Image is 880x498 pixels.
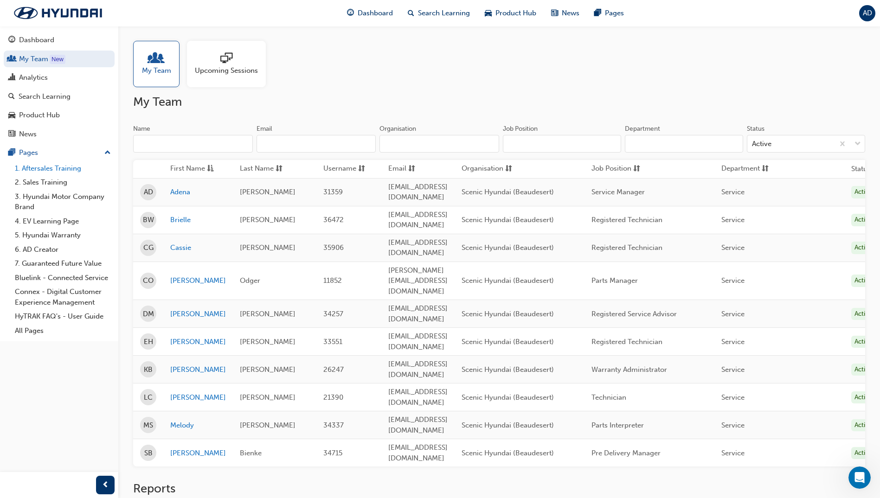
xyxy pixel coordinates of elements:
span: Service Manager [591,188,645,196]
div: Active [851,186,875,198]
div: News [19,129,37,140]
span: News [562,8,579,19]
span: 35906 [323,243,344,252]
div: Dashboard [19,35,54,45]
span: Dashboard [358,8,393,19]
div: Organisation [379,124,416,134]
button: First Nameasc-icon [170,163,221,175]
input: Name [133,135,253,153]
a: My Team [133,41,187,87]
span: Last Name [240,163,274,175]
div: Analytics [19,72,48,83]
span: prev-icon [102,479,109,491]
span: guage-icon [8,36,15,45]
span: news-icon [551,7,558,19]
span: Upcoming Sessions [195,65,258,76]
span: My Team [142,65,171,76]
span: pages-icon [594,7,601,19]
span: news-icon [8,130,15,139]
a: [PERSON_NAME] [170,364,226,375]
div: Name [133,124,150,134]
a: news-iconNews [544,4,587,23]
span: Registered Technician [591,243,662,252]
span: BW [143,215,154,225]
a: 5. Hyundai Warranty [11,228,115,243]
div: Active [752,139,771,149]
span: [EMAIL_ADDRESS][DOMAIN_NAME] [388,183,448,202]
span: 34257 [323,310,343,318]
span: sorting-icon [762,163,769,175]
div: Active [851,419,875,432]
span: [EMAIL_ADDRESS][DOMAIN_NAME] [388,304,448,323]
span: Email [388,163,406,175]
span: 26247 [323,365,344,374]
button: Last Namesorting-icon [240,163,291,175]
a: [PERSON_NAME] [170,392,226,403]
iframe: Intercom live chat [848,466,871,489]
span: up-icon [104,147,111,159]
span: Scenic Hyundai (Beaudesert) [462,216,554,224]
div: Email [257,124,272,134]
span: Service [721,188,745,196]
span: sorting-icon [505,163,512,175]
span: Service [721,276,745,285]
span: [PERSON_NAME] [240,393,295,402]
div: Active [851,308,875,320]
div: Active [851,364,875,376]
a: Dashboard [4,32,115,49]
a: guage-iconDashboard [340,4,400,23]
span: Parts Interpreter [591,421,644,429]
button: Pages [4,144,115,161]
span: 34337 [323,421,344,429]
h2: Reports [133,481,865,496]
button: Departmentsorting-icon [721,163,772,175]
input: Organisation [379,135,499,153]
input: Job Position [503,135,621,153]
span: Scenic Hyundai (Beaudesert) [462,393,554,402]
a: Trak [5,3,111,23]
span: car-icon [485,7,492,19]
div: Active [851,214,875,226]
a: Product Hub [4,107,115,124]
button: DashboardMy TeamAnalyticsSearch LearningProduct HubNews [4,30,115,144]
span: 36472 [323,216,344,224]
span: 34715 [323,449,342,457]
div: Pages [19,147,38,158]
a: pages-iconPages [587,4,631,23]
a: car-iconProduct Hub [477,4,544,23]
span: Service [721,310,745,318]
span: KB [144,364,153,375]
span: sessionType_ONLINE_URL-icon [220,52,232,65]
button: AD [859,5,875,21]
span: Product Hub [495,8,536,19]
input: Email [257,135,376,153]
span: AD [863,8,872,19]
span: Parts Manager [591,276,638,285]
a: Melody [170,420,226,431]
span: [PERSON_NAME] [240,188,295,196]
span: down-icon [854,138,861,150]
span: SB [144,448,153,459]
span: [EMAIL_ADDRESS][DOMAIN_NAME] [388,443,448,462]
span: Job Position [591,163,631,175]
span: Scenic Hyundai (Beaudesert) [462,338,554,346]
a: Cassie [170,243,226,253]
span: Service [721,216,745,224]
input: Department [625,135,743,153]
a: 1. Aftersales Training [11,161,115,176]
span: Service [721,393,745,402]
span: LC [144,392,153,403]
a: Bluelink - Connected Service [11,271,115,285]
span: Technician [591,393,626,402]
span: Department [721,163,760,175]
span: 31359 [323,188,343,196]
span: Search Learning [418,8,470,19]
a: All Pages [11,324,115,338]
span: sorting-icon [358,163,365,175]
span: people-icon [8,55,15,64]
span: Registered Service Advisor [591,310,677,318]
span: EH [144,337,153,347]
span: Username [323,163,356,175]
a: Analytics [4,69,115,86]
